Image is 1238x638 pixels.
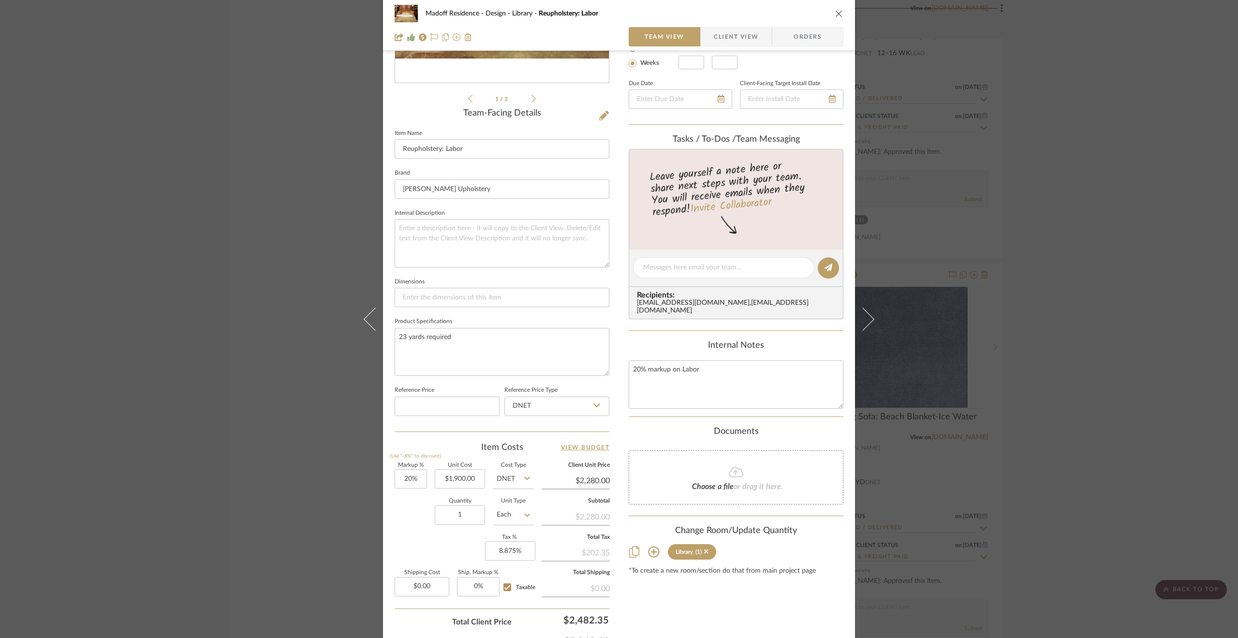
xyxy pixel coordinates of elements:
label: Quantity [435,499,485,504]
div: team Messaging [629,134,843,145]
span: / [500,96,504,102]
label: Subtotal [542,499,610,504]
input: Enter Brand [395,179,609,199]
label: Client-Facing Target Install Date [740,81,820,86]
label: Tax % [485,535,534,540]
mat-radio-group: Select item type [629,42,678,69]
span: Orders [783,27,832,46]
span: Team View [645,27,684,46]
span: Taxable [516,584,535,590]
span: Library [512,10,539,17]
input: Enter Item Name [395,139,609,159]
button: close [835,9,843,18]
label: Reference Price [395,388,434,393]
div: $0.00 [542,579,610,596]
div: $202.35 [542,543,610,561]
div: $2,280.00 [542,507,610,525]
span: Recipients: [637,291,839,299]
label: Weeks [638,59,659,68]
div: (1) [695,549,702,555]
label: Cost Type [493,463,534,468]
a: Invite Collaborator [690,193,772,218]
div: Change Room/Update Quantity [629,526,843,536]
span: or drag it here. [734,483,783,490]
div: Leave yourself a note here or share next steps with your team. You will receive emails when they ... [628,156,845,221]
div: *To create a new room/section do that from main project page [629,567,843,575]
label: Total Tax [542,535,610,540]
img: 547fbe78-5c88-4c56-ab83-e933a93aef3e_48x40.jpg [395,4,418,23]
span: Choose a file [692,483,734,490]
label: Brand [395,171,410,176]
div: Internal Notes [629,341,843,351]
img: Remove from project [464,33,472,41]
span: Tasks / To-Dos / [673,135,736,144]
label: Unit Cost [435,463,485,468]
label: Due Date [629,81,653,86]
label: Reference Price Type [504,388,558,393]
label: Ship. Markup % [457,570,500,575]
span: Total Client Price [452,616,512,628]
div: Library [676,549,693,555]
div: Documents [629,427,843,437]
div: $2,482.35 [516,610,613,630]
label: Dimensions [395,280,425,284]
input: Enter the dimensions of this item [395,288,609,307]
label: Product Specifications [395,319,452,324]
label: Total Shipping [542,570,610,575]
input: Enter Due Date [629,89,732,109]
label: Unit Type [493,499,534,504]
label: Shipping Cost [395,570,449,575]
a: View Budget [561,442,610,453]
div: Item Costs [395,442,609,453]
label: Client Unit Price [542,463,610,468]
label: Internal Description [395,211,445,216]
span: Reupholstery: Labor [539,10,598,17]
div: Team-Facing Details [395,108,609,119]
span: Madoff Residence - Design [426,10,512,17]
div: [EMAIL_ADDRESS][DOMAIN_NAME] , [EMAIL_ADDRESS][DOMAIN_NAME] [637,299,839,315]
label: Markup % [395,463,427,468]
span: 1 [495,96,500,102]
span: Client View [714,27,758,46]
label: Item Name [395,131,422,136]
span: 2 [504,96,509,102]
input: Enter Install Date [740,89,843,109]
